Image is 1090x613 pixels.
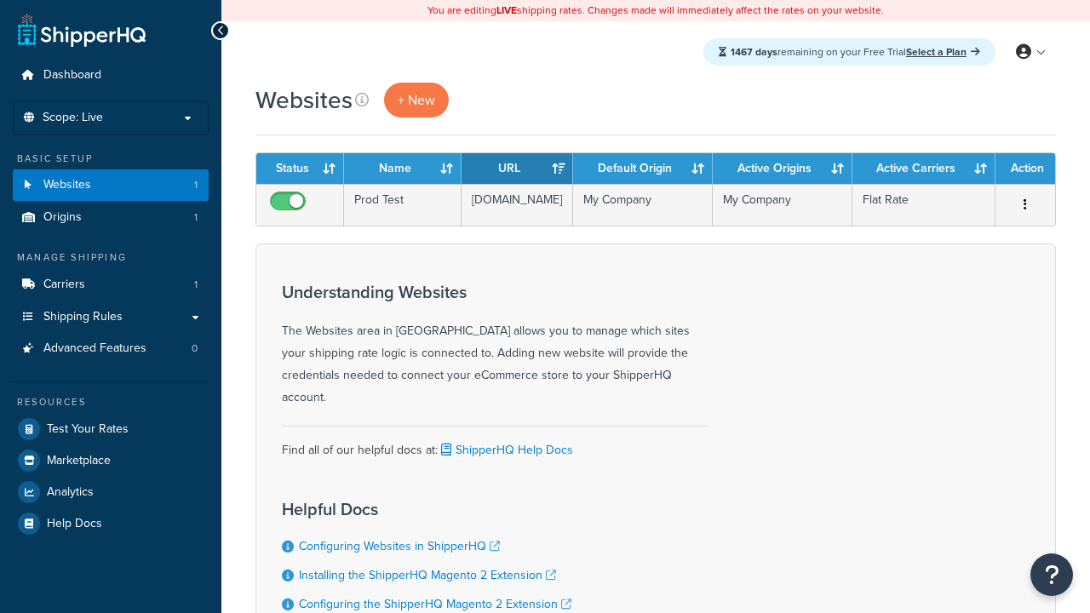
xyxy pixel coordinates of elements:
h3: Helpful Docs [282,500,588,518]
li: Carriers [13,269,209,301]
a: Select a Plan [906,44,980,60]
span: Help Docs [47,517,102,531]
td: My Company [573,184,713,226]
div: Basic Setup [13,152,209,166]
td: My Company [713,184,852,226]
span: 1 [194,210,198,225]
div: Find all of our helpful docs at: [282,426,708,461]
span: 0 [192,341,198,356]
span: + New [398,90,435,110]
span: Dashboard [43,68,101,83]
a: Test Your Rates [13,414,209,444]
a: Websites 1 [13,169,209,201]
a: Advanced Features 0 [13,333,209,364]
li: Origins [13,202,209,233]
div: Resources [13,395,209,410]
th: Active Origins: activate to sort column ascending [713,153,852,184]
h1: Websites [255,83,353,117]
a: Analytics [13,477,209,507]
span: Test Your Rates [47,422,129,437]
a: ShipperHQ Home [18,13,146,47]
a: Marketplace [13,445,209,476]
th: Action [995,153,1055,184]
a: Shipping Rules [13,301,209,333]
span: 1 [194,278,198,292]
strong: 1467 days [731,44,777,60]
td: Prod Test [344,184,462,226]
a: Origins 1 [13,202,209,233]
th: URL: activate to sort column ascending [462,153,573,184]
span: Analytics [47,485,94,500]
a: Help Docs [13,508,209,539]
th: Status: activate to sort column ascending [256,153,344,184]
span: 1 [194,178,198,192]
span: Websites [43,178,91,192]
a: Dashboard [13,60,209,91]
span: Advanced Features [43,341,146,356]
button: Open Resource Center [1030,553,1073,596]
span: Origins [43,210,82,225]
li: Advanced Features [13,333,209,364]
b: LIVE [496,3,517,18]
li: Websites [13,169,209,201]
a: Installing the ShipperHQ Magento 2 Extension [299,566,556,584]
th: Name: activate to sort column ascending [344,153,462,184]
div: Manage Shipping [13,250,209,265]
a: ShipperHQ Help Docs [438,441,573,459]
div: remaining on your Free Trial [703,38,995,66]
th: Active Carriers: activate to sort column ascending [852,153,995,184]
a: Carriers 1 [13,269,209,301]
a: + New [384,83,449,117]
th: Default Origin: activate to sort column ascending [573,153,713,184]
td: [DOMAIN_NAME] [462,184,573,226]
h3: Understanding Websites [282,283,708,301]
span: Marketplace [47,454,111,468]
span: Carriers [43,278,85,292]
div: The Websites area in [GEOGRAPHIC_DATA] allows you to manage which sites your shipping rate logic ... [282,283,708,409]
a: Configuring the ShipperHQ Magento 2 Extension [299,595,571,613]
span: Shipping Rules [43,310,123,324]
td: Flat Rate [852,184,995,226]
span: Scope: Live [43,111,103,125]
a: Configuring Websites in ShipperHQ [299,537,500,555]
